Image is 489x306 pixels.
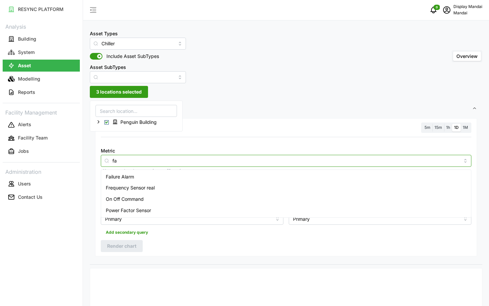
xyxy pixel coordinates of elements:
button: System [3,46,80,58]
p: RESYNC PLATFORM [18,6,64,13]
p: *You can only select a maximum of 5 metrics [101,168,471,174]
span: 3 locations selected [96,86,142,98]
div: Settings [90,117,482,264]
p: Facility Management [3,107,80,117]
span: Failure Alarm [106,173,134,180]
p: Modelling [18,76,40,82]
span: 0 [436,5,438,10]
a: Users [3,177,80,190]
button: Reports [3,86,80,98]
p: System [18,49,35,56]
span: Power Factor Sensor [106,207,151,214]
a: Building [3,32,80,46]
input: Select X axis [289,213,471,225]
button: 3 locations selected [90,86,148,98]
label: Asset SubTypes [90,64,126,71]
span: Settings [95,101,472,117]
span: On Off Command [106,195,144,203]
p: Facility Team [18,135,48,141]
span: Add secondary query [106,228,148,237]
button: Alerts [3,119,80,131]
span: Include Asset SubTypes [102,53,159,60]
button: Contact Us [3,191,80,203]
span: 1h [446,125,450,130]
span: Frequency Sensor real [106,184,155,191]
a: Asset [3,59,80,72]
p: Reports [18,89,35,96]
button: Add secondary query [101,227,153,237]
input: Select Y axis [101,213,283,225]
button: Users [3,178,80,190]
button: notifications [427,3,440,17]
span: 1D [454,125,459,130]
label: Asset Types [90,30,118,37]
span: 1M [463,125,468,130]
p: Alerts [18,121,31,128]
a: Reports [3,86,80,99]
div: 3 locations selected [90,101,183,132]
a: RESYNC PLATFORM [3,3,80,16]
button: Asset [3,60,80,72]
span: Select Penguin Building [104,120,109,125]
a: Modelling [3,72,80,86]
p: Administration [3,166,80,176]
a: Alerts [3,118,80,132]
a: System [3,46,80,59]
input: Search location... [95,105,177,117]
a: Contact Us [3,190,80,204]
button: Jobs [3,146,80,157]
p: Mandai [453,10,482,16]
p: Analysis [3,21,80,31]
span: Render chart [107,240,136,252]
button: Render chart [101,240,143,252]
p: Building [18,36,36,42]
a: Jobs [3,145,80,158]
button: Settings [90,101,482,117]
span: 5m [424,125,430,130]
button: Modelling [3,73,80,85]
input: Select metric [112,157,460,164]
a: Facility Team [3,132,80,145]
p: Asset [18,62,31,69]
button: RESYNC PLATFORM [3,3,80,15]
label: Metric [101,147,115,154]
p: Contact Us [18,194,43,200]
span: Overview [456,53,478,59]
span: Penguin Building [120,119,157,126]
p: Jobs [18,148,29,154]
button: Facility Team [3,132,80,144]
button: Building [3,33,80,45]
span: Penguin Building [110,118,161,126]
p: Display Mandai [453,4,482,10]
button: schedule [440,3,453,17]
p: Users [18,180,31,187]
span: 15m [434,125,442,130]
